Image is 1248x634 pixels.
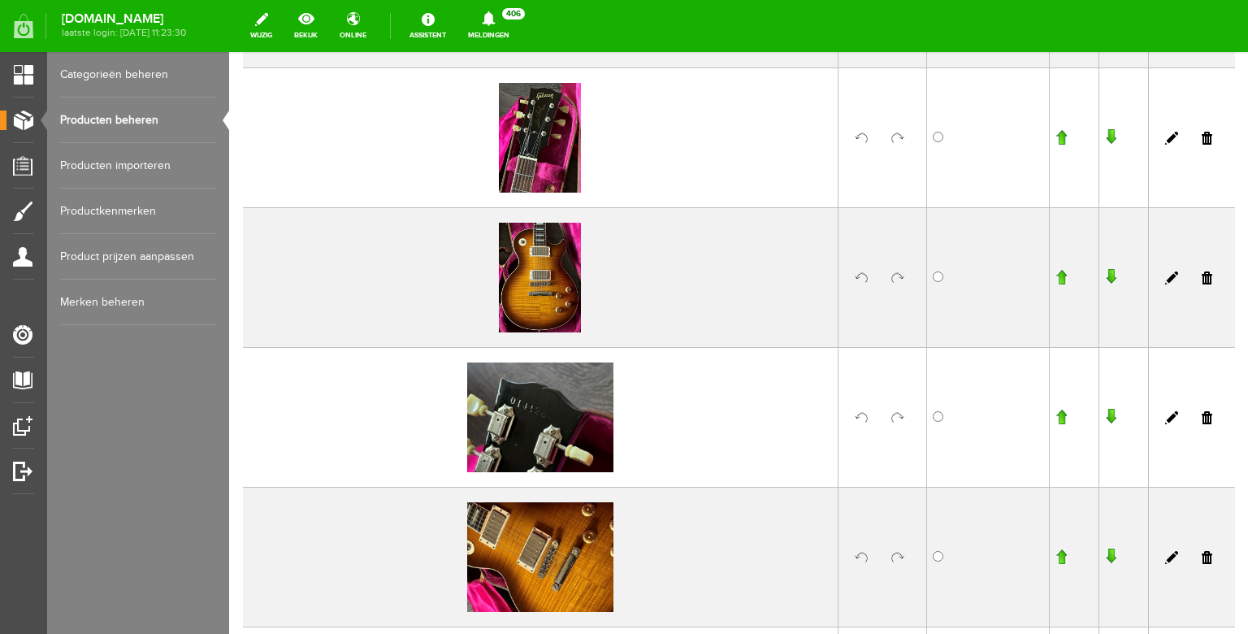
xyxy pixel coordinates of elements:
a: Product prijzen aanpassen [60,234,216,280]
a: bekijk [284,8,327,44]
a: Producten importeren [60,143,216,189]
a: Verwijderen [973,499,983,512]
strong: [DOMAIN_NAME] [62,15,186,24]
a: Merken beheren [60,280,216,325]
a: Verwijderen [973,359,983,372]
a: Meldingen406 [458,8,519,44]
a: Productkenmerken [60,189,216,234]
span: 406 [502,8,525,20]
a: Categorieën beheren [60,52,216,98]
a: Bewerken [936,219,949,232]
a: Verwijderen [973,219,983,232]
a: Bewerken [936,359,949,372]
a: online [330,8,376,44]
img: 6e1502a4-29fd-4040-a023-c835d37a72fc1.jpeg [270,31,353,141]
img: 0e18b4b4-e7da-4df6-a332-ad97e652fab01.jpeg [270,171,352,280]
a: Producten beheren [60,98,216,143]
a: Assistent [400,8,456,44]
img: f49b6cba-104c-49a4-8f92-0b766fcfcf311.jpeg [238,450,384,560]
a: Bewerken [936,499,949,512]
a: wijzig [240,8,282,44]
img: 2ded61b8-445d-402e-9b6e-1b73bf21f7161.jpeg [238,310,384,420]
a: Verwijderen [973,80,983,93]
span: laatste login: [DATE] 11:23:30 [62,28,186,37]
a: Bewerken [936,80,949,93]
